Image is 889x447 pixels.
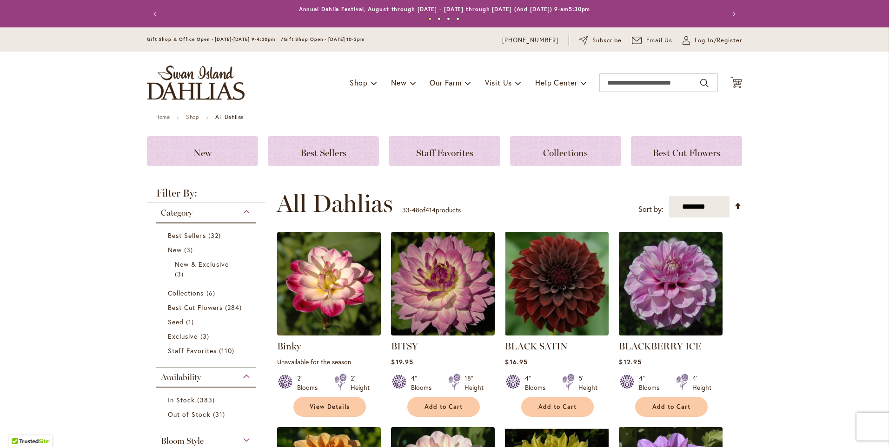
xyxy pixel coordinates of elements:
img: BITSY [391,232,495,335]
a: Binky [277,329,381,337]
span: Visit Us [485,78,512,87]
a: In Stock 383 [168,395,246,405]
span: Best Sellers [300,147,346,158]
div: 5' Height [578,374,597,392]
label: Sort by: [638,201,663,218]
span: Seed [168,317,184,326]
span: In Stock [168,395,195,404]
span: View Details [310,403,350,411]
span: Add to Cart [425,403,463,411]
a: BLACKBERRY ICE [619,341,701,352]
span: 110 [219,346,237,355]
a: Shop [186,113,199,120]
span: New [193,147,212,158]
span: Best Cut Flowers [653,147,720,158]
a: Best Cut Flowers [168,302,246,312]
a: New [147,136,258,166]
span: Best Sellers [168,231,206,240]
span: Email Us [646,36,673,45]
a: Subscribe [579,36,622,45]
span: Collections [543,147,588,158]
button: Add to Cart [635,397,708,417]
button: 4 of 4 [456,17,459,20]
a: Binky [277,341,301,352]
a: Exclusive [168,331,246,341]
button: Add to Cart [407,397,480,417]
span: Collections [168,289,204,297]
div: 4' Height [692,374,711,392]
div: 4" Blooms [411,374,437,392]
span: 31 [213,409,227,419]
span: Our Farm [430,78,461,87]
span: Staff Favorites [416,147,473,158]
button: Next [723,5,742,23]
span: Out of Stock [168,410,211,419]
span: Subscribe [592,36,622,45]
span: Add to Cart [652,403,690,411]
img: Binky [277,232,381,335]
span: 414 [425,205,436,214]
span: Bloom Style [161,436,204,446]
span: 383 [197,395,217,405]
a: BLACK SATIN [505,329,609,337]
a: Log In/Register [683,36,742,45]
div: 4" Blooms [639,374,665,392]
span: 32 [208,230,223,240]
span: New [168,245,182,254]
div: 2" Blooms [297,374,323,392]
strong: All Dahlias [215,113,244,120]
a: Email Us [632,36,673,45]
span: 284 [225,302,244,312]
span: New [391,78,406,87]
a: BITSY [391,341,418,352]
p: Unavailable for the season [277,357,381,366]
span: 3 [175,269,186,279]
a: BITSY [391,329,495,337]
button: 2 of 4 [438,17,441,20]
a: [PHONE_NUMBER] [502,36,558,45]
a: Annual Dahlia Festival, August through [DATE] - [DATE] through [DATE] (And [DATE]) 9-am5:30pm [299,6,590,13]
button: Add to Cart [521,397,594,417]
div: 2' Height [351,374,370,392]
a: Staff Favorites [389,136,500,166]
span: All Dahlias [277,190,393,217]
span: Log In/Register [695,36,742,45]
span: Staff Favorites [168,346,217,355]
span: Exclusive [168,332,198,341]
span: 1 [186,317,196,327]
a: Best Cut Flowers [631,136,742,166]
a: BLACK SATIN [505,341,568,352]
button: 3 of 4 [447,17,450,20]
a: New &amp; Exclusive [175,259,239,279]
span: 6 [206,288,218,298]
a: BLACKBERRY ICE [619,329,723,337]
span: Gift Shop Open - [DATE] 10-3pm [284,36,365,42]
button: 1 of 4 [428,17,431,20]
a: Collections [168,288,246,298]
a: Home [155,113,170,120]
span: 3 [184,245,195,255]
img: BLACK SATIN [505,232,609,335]
a: Best Sellers [168,230,246,240]
strong: Filter By: [147,188,265,203]
span: Category [161,208,192,218]
a: Seed [168,317,246,327]
button: Previous [147,5,166,23]
a: Staff Favorites [168,346,246,355]
span: $16.95 [505,357,527,366]
a: Best Sellers [268,136,379,166]
a: View Details [293,397,366,417]
span: Gift Shop & Office Open - [DATE]-[DATE] 9-4:30pm / [147,36,284,42]
span: Availability [161,372,201,382]
p: - of products [402,203,461,217]
span: $12.95 [619,357,641,366]
span: Shop [350,78,368,87]
a: store logo [147,66,245,100]
a: Collections [510,136,621,166]
span: Help Center [535,78,577,87]
a: New [168,245,246,255]
a: Out of Stock 31 [168,409,246,419]
span: 48 [412,205,419,214]
div: 4" Blooms [525,374,551,392]
span: 33 [402,205,410,214]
